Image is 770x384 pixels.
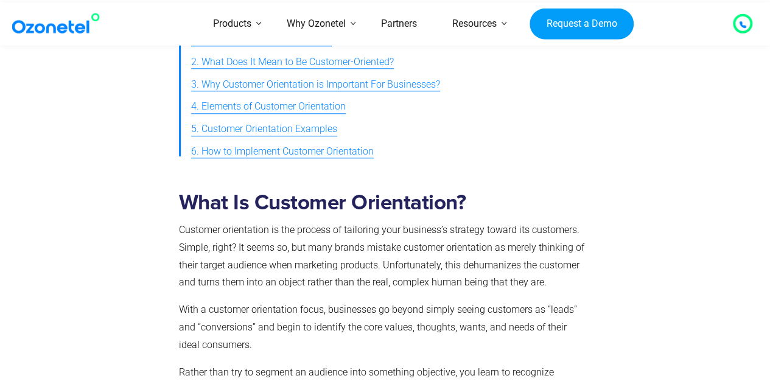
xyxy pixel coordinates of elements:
p: Customer orientation is the process of tailoring your business’s strategy toward its customers. S... [179,222,587,291]
span: 4. Elements of Customer Orientation [191,98,346,116]
a: 3. Why Customer Orientation is Important For Businesses? [191,74,440,96]
a: Products [195,2,269,46]
span: 6. How to Implement Customer Orientation [191,143,374,161]
a: 6. How to Implement Customer Orientation [191,141,374,163]
a: 4. Elements of Customer Orientation [191,96,346,118]
h2: What Is Customer Orientation? [179,190,587,215]
a: 2. What Does It Mean to Be Customer-Oriented? [191,51,394,74]
a: 5. Customer Orientation Examples [191,118,337,141]
a: Resources [435,2,514,46]
a: Partners [363,2,435,46]
span: 3. Why Customer Orientation is Important For Businesses? [191,76,440,94]
p: With a customer orientation focus, businesses go beyond simply seeing customers as “leads” and “c... [179,301,587,354]
span: 2. What Does It Mean to Be Customer-Oriented? [191,54,394,71]
a: Request a Demo [530,8,634,40]
a: Why Ozonetel [269,2,363,46]
span: 5. Customer Orientation Examples [191,120,337,138]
